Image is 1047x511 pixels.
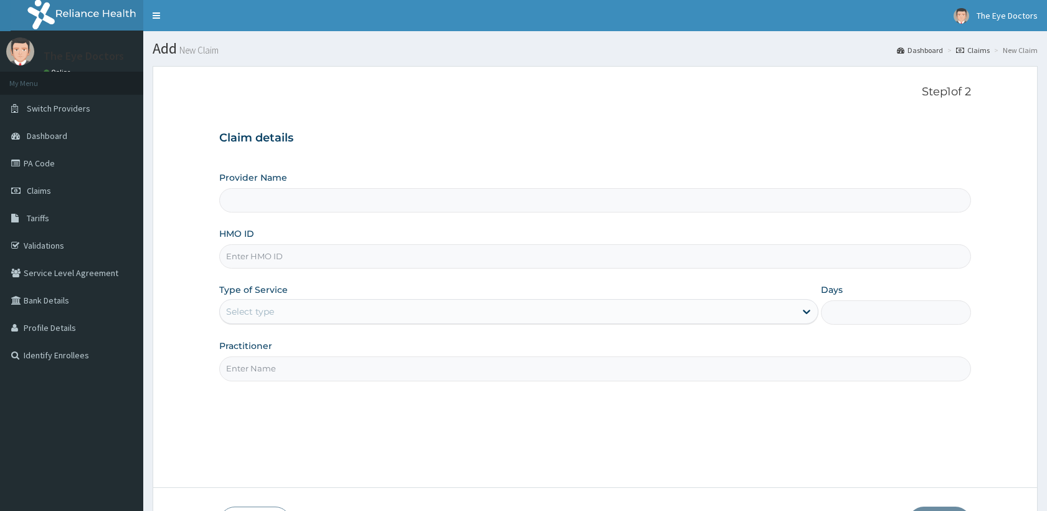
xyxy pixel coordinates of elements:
h3: Claim details [219,131,970,145]
li: New Claim [991,45,1038,55]
a: Dashboard [897,45,943,55]
img: User Image [954,8,969,24]
span: Tariffs [27,213,49,224]
p: The Eye Doctors [44,50,124,62]
p: Step 1 of 2 [219,85,970,99]
div: Select type [226,305,274,318]
label: Provider Name [219,171,287,184]
small: New Claim [177,45,219,55]
span: Claims [27,185,51,196]
label: Days [821,284,843,296]
input: Enter HMO ID [219,244,970,269]
label: HMO ID [219,227,254,240]
label: Practitioner [219,340,272,352]
span: Switch Providers [27,103,90,114]
h1: Add [153,41,1038,57]
a: Online [44,68,73,77]
img: User Image [6,37,34,65]
span: The Eye Doctors [977,10,1038,21]
a: Claims [956,45,990,55]
input: Enter Name [219,356,970,381]
span: Dashboard [27,130,67,141]
label: Type of Service [219,284,288,296]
